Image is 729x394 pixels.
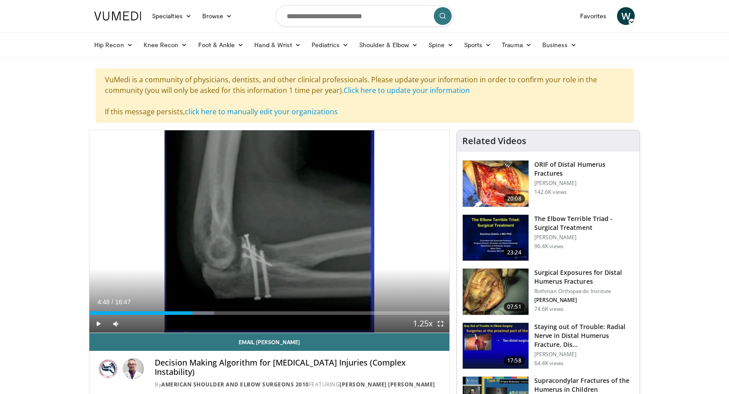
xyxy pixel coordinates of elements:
[249,36,306,54] a: Hand & Wrist
[107,315,125,333] button: Mute
[534,351,634,358] p: [PERSON_NAME]
[534,268,634,286] h3: Surgical Exposures for Distal Humerus Fractures
[138,36,193,54] a: Knee Recon
[89,333,449,351] a: Email [PERSON_NAME]
[185,107,338,117] a: click here to manually edit your organizations
[147,7,197,25] a: Specialties
[112,298,113,306] span: /
[462,268,634,315] a: 07:51 Surgical Exposures for Distal Humerus Fractures Rothman Orthopaedic Institute [PERSON_NAME]...
[534,306,564,313] p: 74.6K views
[462,136,526,146] h4: Related Videos
[306,36,354,54] a: Pediatrics
[115,298,131,306] span: 16:47
[276,5,453,27] input: Search topics, interventions
[123,358,144,379] img: Avatar
[504,302,525,311] span: 07:51
[89,130,449,333] video-js: Video Player
[534,297,634,304] p: [PERSON_NAME]
[534,180,634,187] p: [PERSON_NAME]
[97,298,109,306] span: 4:48
[534,189,567,196] p: 142.6K views
[534,376,634,394] h3: Supracondylar Fractures of the Humerus in Children
[463,215,529,261] img: 162531_0000_1.png.150x105_q85_crop-smart_upscale.jpg
[463,269,529,315] img: 70322_0000_3.png.150x105_q85_crop-smart_upscale.jpg
[89,36,138,54] a: Hip Recon
[534,160,634,178] h3: ORIF of Distal Humerus Fractures
[534,288,634,295] p: Rothman Orthopaedic Institute
[463,323,529,369] img: Q2xRg7exoPLTwO8X4xMDoxOjB1O8AjAz_1.150x105_q85_crop-smart_upscale.jpg
[414,315,432,333] button: Playback Rate
[432,315,449,333] button: Fullscreen
[534,360,564,367] p: 64.4K views
[534,214,634,232] h3: The Elbow Terrible Triad - Surgical Treatment
[534,322,634,349] h3: Staying out of Trouble: Radial Nerve in Distal Humerus Fracture, Dis…
[161,381,309,388] a: American Shoulder and Elbow Surgeons 2010
[463,161,529,207] img: orif-sanch_3.png.150x105_q85_crop-smart_upscale.jpg
[96,358,119,379] img: American Shoulder and Elbow Surgeons 2010
[497,36,537,54] a: Trauma
[617,7,635,25] a: W
[575,7,612,25] a: Favorites
[423,36,458,54] a: Spine
[340,381,435,388] a: [PERSON_NAME] [PERSON_NAME]
[344,85,470,95] a: Click here to update your information
[504,356,525,365] span: 17:58
[504,248,525,257] span: 23:24
[96,68,633,123] div: VuMedi is a community of physicians, dentists, and other clinical professionals. Please update yo...
[534,243,564,250] p: 96.4K views
[534,234,634,241] p: [PERSON_NAME]
[462,322,634,370] a: 17:58 Staying out of Trouble: Radial Nerve in Distal Humerus Fracture, Dis… [PERSON_NAME] 64.4K v...
[193,36,249,54] a: Foot & Ankle
[462,160,634,207] a: 20:08 ORIF of Distal Humerus Fractures [PERSON_NAME] 142.6K views
[459,36,497,54] a: Sports
[197,7,238,25] a: Browse
[354,36,423,54] a: Shoulder & Elbow
[94,12,141,20] img: VuMedi Logo
[155,358,442,377] h4: Decision Making Algorithm for [MEDICAL_DATA] Injuries (Complex Instability)
[155,381,442,389] div: By FEATURING
[537,36,582,54] a: Business
[462,214,634,261] a: 23:24 The Elbow Terrible Triad - Surgical Treatment [PERSON_NAME] 96.4K views
[89,311,449,315] div: Progress Bar
[89,315,107,333] button: Play
[504,194,525,203] span: 20:08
